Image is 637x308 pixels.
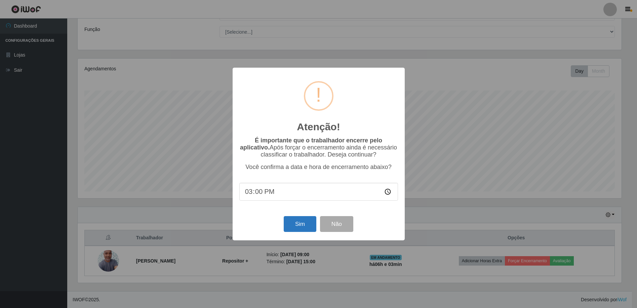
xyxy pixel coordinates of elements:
p: Após forçar o encerramento ainda é necessário classificar o trabalhador. Deseja continuar? [239,137,398,158]
h2: Atenção! [297,121,340,133]
button: Sim [284,216,316,232]
p: Você confirma a data e hora de encerramento abaixo? [239,164,398,171]
b: É importante que o trabalhador encerre pelo aplicativo. [240,137,382,151]
button: Não [320,216,353,232]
